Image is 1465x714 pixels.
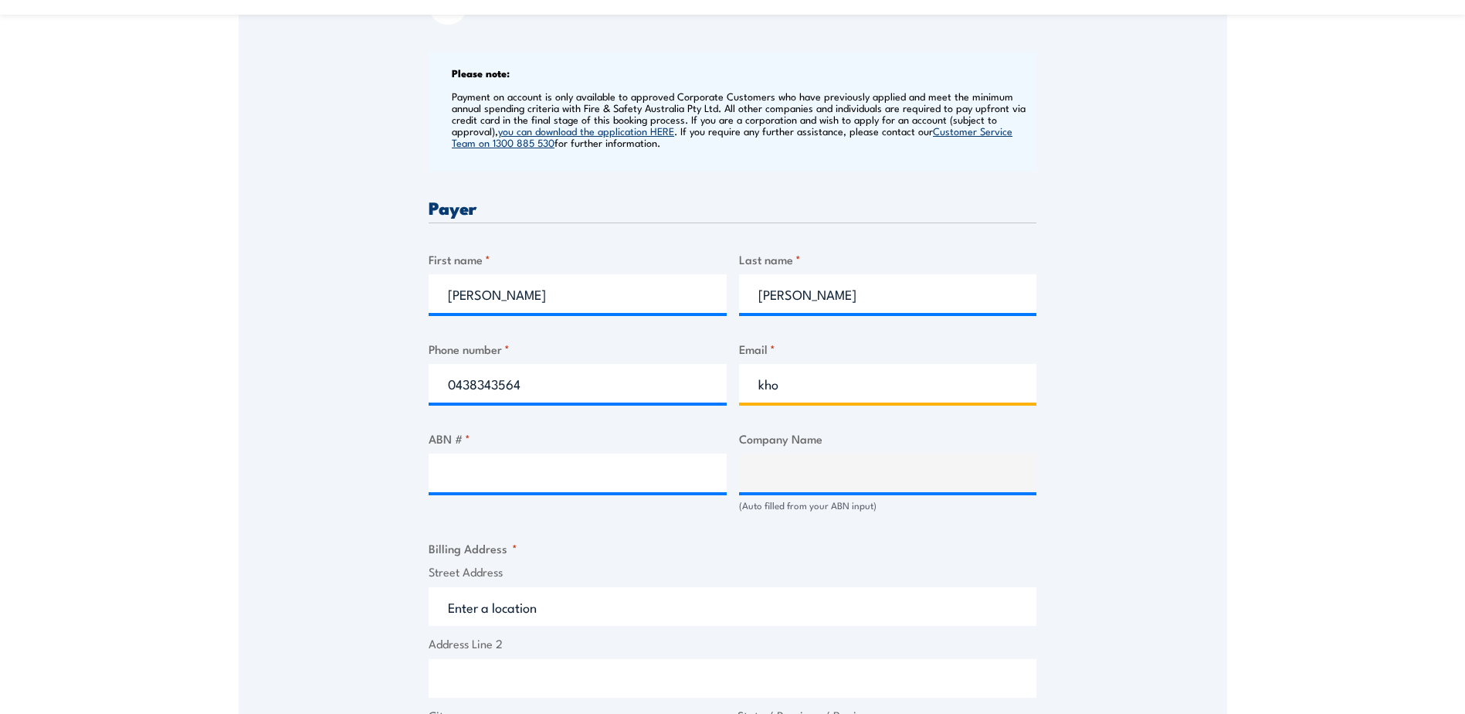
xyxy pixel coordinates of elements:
label: Address Line 2 [429,635,1036,653]
label: Company Name [739,430,1037,447]
label: ABN # [429,430,727,447]
p: Payment on account is only available to approved Corporate Customers who have previously applied ... [452,90,1033,148]
label: Street Address [429,563,1036,581]
h3: Payer [429,199,1036,216]
legend: Billing Address [429,539,517,557]
b: Please note: [452,65,510,80]
label: Phone number [429,340,727,358]
input: Enter a location [429,587,1036,626]
a: Customer Service Team on 1300 885 530 [452,124,1012,149]
label: Email [739,340,1037,358]
a: you can download the application HERE [498,124,674,138]
div: (Auto filled from your ABN input) [739,498,1037,513]
label: First name [429,250,727,268]
label: Last name [739,250,1037,268]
